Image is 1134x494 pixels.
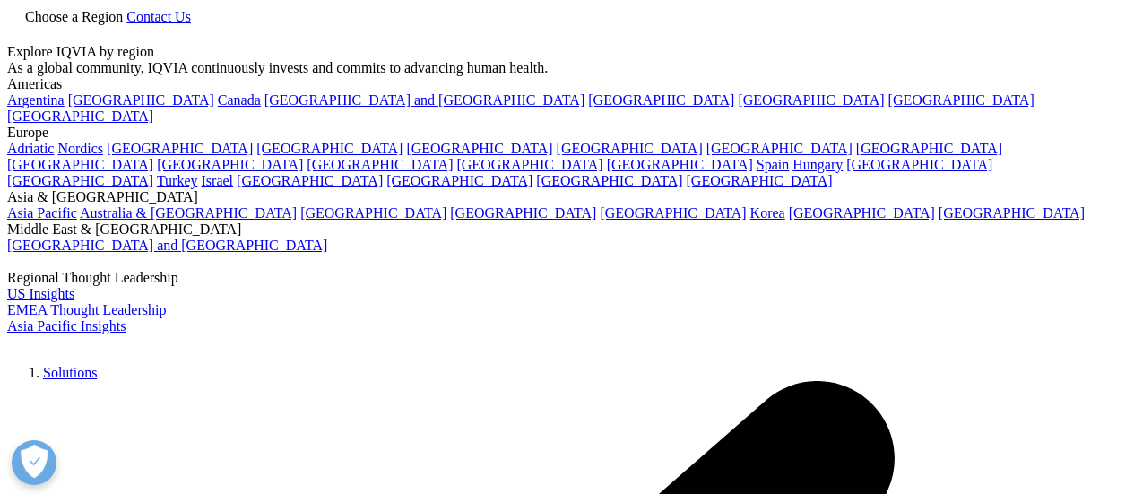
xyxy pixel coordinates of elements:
[7,157,153,172] a: [GEOGRAPHIC_DATA]
[43,365,97,380] a: Solutions
[7,238,327,253] a: [GEOGRAPHIC_DATA] and [GEOGRAPHIC_DATA]
[450,205,596,221] a: [GEOGRAPHIC_DATA]
[7,318,126,334] a: Asia Pacific Insights
[7,60,1127,76] div: As a global community, IQVIA continuously invests and commits to advancing human health.
[264,92,584,108] a: [GEOGRAPHIC_DATA] and [GEOGRAPHIC_DATA]
[856,141,1002,156] a: [GEOGRAPHIC_DATA]
[202,173,234,188] a: Israel
[157,173,198,188] a: Turkey
[7,221,1127,238] div: Middle East & [GEOGRAPHIC_DATA]
[386,173,532,188] a: [GEOGRAPHIC_DATA]
[406,141,552,156] a: [GEOGRAPHIC_DATA]
[738,92,884,108] a: [GEOGRAPHIC_DATA]
[536,173,682,188] a: [GEOGRAPHIC_DATA]
[687,173,833,188] a: [GEOGRAPHIC_DATA]
[7,270,1127,286] div: Regional Thought Leadership
[600,205,746,221] a: [GEOGRAPHIC_DATA]
[456,157,602,172] a: [GEOGRAPHIC_DATA]
[256,141,403,156] a: [GEOGRAPHIC_DATA]
[237,173,383,188] a: [GEOGRAPHIC_DATA]
[68,92,214,108] a: [GEOGRAPHIC_DATA]
[557,141,703,156] a: [GEOGRAPHIC_DATA]
[706,141,853,156] a: [GEOGRAPHIC_DATA]
[757,157,789,172] a: Spain
[300,205,446,221] a: [GEOGRAPHIC_DATA]
[7,76,1127,92] div: Americas
[25,9,123,24] span: Choose a Region
[588,92,734,108] a: [GEOGRAPHIC_DATA]
[7,286,74,301] a: US Insights
[789,205,935,221] a: [GEOGRAPHIC_DATA]
[57,141,103,156] a: Nordics
[7,205,77,221] a: Asia Pacific
[792,157,843,172] a: Hungary
[126,9,191,24] a: Contact Us
[888,92,1034,108] a: [GEOGRAPHIC_DATA]
[750,205,785,221] a: Korea
[107,141,253,156] a: [GEOGRAPHIC_DATA]
[7,141,54,156] a: Adriatic
[80,205,297,221] a: Australia & [GEOGRAPHIC_DATA]
[7,189,1127,205] div: Asia & [GEOGRAPHIC_DATA]
[12,440,56,485] button: Open Preferences
[307,157,453,172] a: [GEOGRAPHIC_DATA]
[7,125,1127,141] div: Europe
[7,173,153,188] a: [GEOGRAPHIC_DATA]
[607,157,753,172] a: [GEOGRAPHIC_DATA]
[7,302,166,317] a: EMEA Thought Leadership
[7,92,65,108] a: Argentina
[939,205,1085,221] a: [GEOGRAPHIC_DATA]
[218,92,261,108] a: Canada
[157,157,303,172] a: [GEOGRAPHIC_DATA]
[846,157,992,172] a: [GEOGRAPHIC_DATA]
[7,44,1127,60] div: Explore IQVIA by region
[7,108,153,124] a: [GEOGRAPHIC_DATA]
